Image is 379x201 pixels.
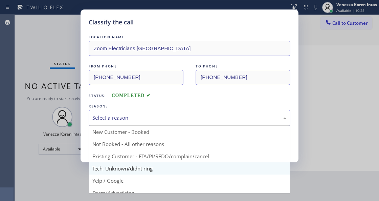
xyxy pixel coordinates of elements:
[89,34,290,41] div: LOCATION NAME
[112,93,151,98] span: COMPLETED
[89,63,183,70] div: FROM PHONE
[196,70,290,85] input: To phone
[89,150,290,162] div: Existing Customer - ETA/PI/REDO/complain/cancel
[89,18,134,27] h5: Classify the call
[89,187,290,199] div: Spam/Advertising
[89,126,290,138] div: New Customer - Booked
[89,93,106,98] span: Status:
[89,138,290,150] div: Not Booked - All other reasons
[92,114,287,122] div: Select a reason
[89,103,290,110] div: REASON:
[196,63,290,70] div: TO PHONE
[89,175,290,187] div: Yelp / Google
[89,70,183,85] input: From phone
[89,162,290,175] div: Tech, Unknown/didnt ring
